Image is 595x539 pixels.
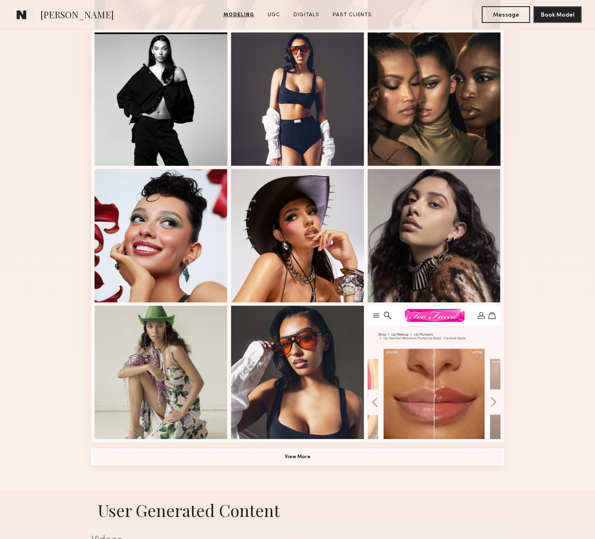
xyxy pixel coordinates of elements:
[290,11,323,19] a: Digitals
[264,11,284,19] a: UGC
[329,11,375,19] a: Past Clients
[533,11,582,18] a: Book Model
[40,8,114,23] span: [PERSON_NAME]
[220,11,258,19] a: Modeling
[91,449,504,465] button: View More
[85,499,511,521] h1: User Generated Content
[533,6,582,23] button: Book Model
[482,6,530,23] button: Message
